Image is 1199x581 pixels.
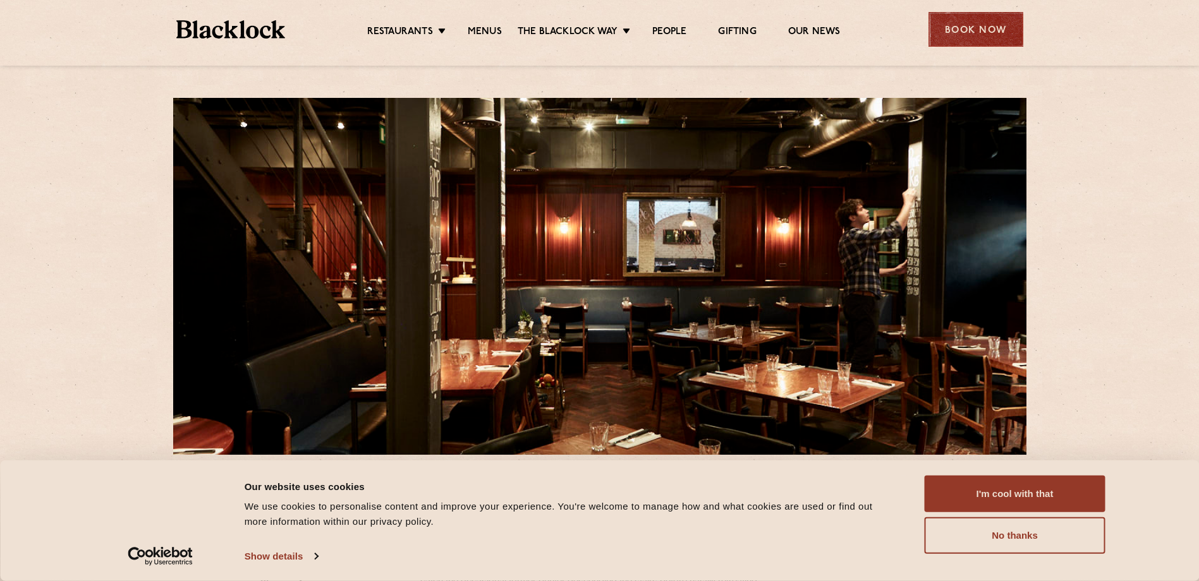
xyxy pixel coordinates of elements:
div: We use cookies to personalise content and improve your experience. You're welcome to manage how a... [245,499,896,529]
a: Gifting [718,26,756,40]
a: Usercentrics Cookiebot - opens in a new window [105,547,216,566]
a: People [652,26,686,40]
a: Restaurants [367,26,433,40]
div: Book Now [928,12,1023,47]
img: BL_Textured_Logo-footer-cropped.svg [176,20,286,39]
div: Our website uses cookies [245,479,896,494]
a: Show details [245,547,318,566]
button: No thanks [925,517,1105,554]
a: Our News [788,26,841,40]
a: Menus [468,26,502,40]
button: I'm cool with that [925,476,1105,512]
a: The Blacklock Way [518,26,618,40]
